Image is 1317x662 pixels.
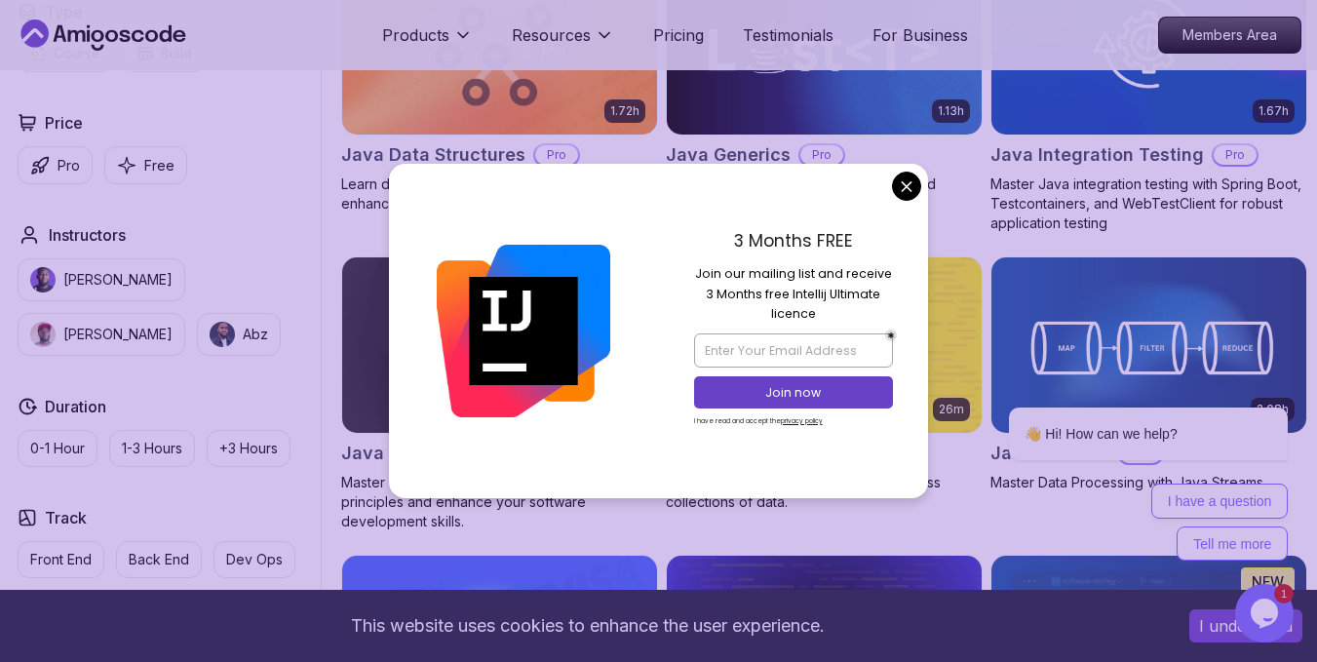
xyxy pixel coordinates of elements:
h2: Duration [45,395,106,418]
img: Java Object Oriented Programming card [342,257,657,434]
h2: Java Integration Testing [990,141,1204,169]
p: Back End [129,550,189,569]
a: For Business [872,23,968,47]
p: Dev Ops [226,550,283,569]
a: Testimonials [743,23,833,47]
p: Pro [800,145,843,165]
p: NEW [1252,572,1284,592]
button: Dev Ops [213,541,295,578]
img: instructor img [30,322,56,347]
iframe: chat widget [947,253,1298,574]
h2: Java Generics [666,141,791,169]
p: Products [382,23,449,47]
p: 0-1 Hour [30,439,85,458]
p: Master Java integration testing with Spring Boot, Testcontainers, and WebTestClient for robust ap... [990,175,1307,233]
p: +3 Hours [219,439,278,458]
button: Pro [18,146,93,184]
p: [PERSON_NAME] [63,325,173,344]
p: Master Java's object-oriented programming principles and enhance your software development skills. [341,473,658,531]
button: Accept cookies [1189,609,1302,643]
p: 1.13h [938,103,964,119]
button: 1-3 Hours [109,430,195,467]
p: Pro [535,145,578,165]
p: 1.72h [610,103,639,119]
button: Resources [512,23,614,62]
h2: Java Data Structures [341,141,525,169]
p: Free [144,156,174,175]
button: instructor img[PERSON_NAME] [18,258,185,301]
button: +3 Hours [207,430,291,467]
button: Front End [18,541,104,578]
button: Products [382,23,473,62]
p: Pro [58,156,80,175]
p: 1-3 Hours [122,439,182,458]
iframe: chat widget [1235,584,1298,643]
a: Pricing [653,23,704,47]
p: Pro [1214,145,1257,165]
img: instructor img [30,267,56,292]
p: 1.67h [1259,103,1289,119]
h2: Price [45,111,83,135]
p: [PERSON_NAME] [63,270,173,290]
h2: Track [45,506,87,529]
button: Free [104,146,187,184]
button: 0-1 Hour [18,430,97,467]
button: Back End [116,541,202,578]
a: Members Area [1158,17,1301,54]
img: instructor img [210,322,235,347]
a: Java Object Oriented Programming card2.82hJava Object Oriented ProgrammingProMaster Java's object... [341,256,658,532]
p: Learn data structures in [GEOGRAPHIC_DATA] to enhance your coding skills! [341,175,658,214]
h2: Java Object Oriented Programming [341,440,603,467]
div: This website uses cookies to enhance the user experience. [15,604,1160,647]
h2: Instructors [49,223,126,247]
button: instructor img[PERSON_NAME] [18,313,185,356]
p: Abz [243,325,268,344]
p: 26m [939,402,964,417]
button: instructor imgAbz [197,313,281,356]
p: Front End [30,550,92,569]
p: Members Area [1159,18,1300,53]
p: Resources [512,23,591,47]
